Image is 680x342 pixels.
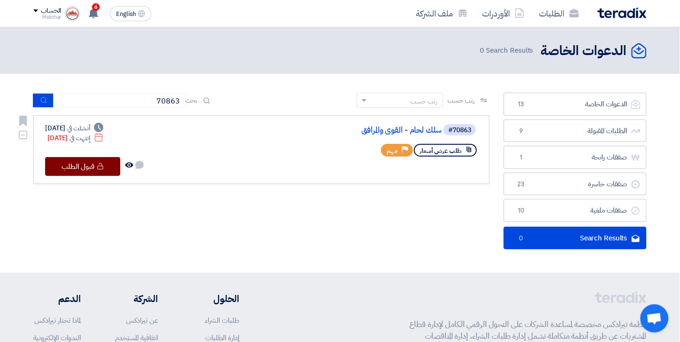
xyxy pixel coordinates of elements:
span: مهم [387,146,398,155]
div: رتب حسب [411,96,438,106]
div: الحساب [41,7,61,15]
a: صفقات رابحة1 [504,146,647,169]
a: Search Results0 [504,227,647,250]
img: logo_1715669661184.jpg [65,6,80,21]
a: صفقات ملغية10 [504,199,647,222]
a: سلك لحام - القوي والمرافق [254,126,442,135]
a: الدعوات الخاصة13 [504,93,647,116]
span: 23 [516,180,527,189]
h2: الدعوات الخاصة [541,42,627,60]
input: ابحث بعنوان أو رقم الطلب [54,94,185,108]
a: الطلبات [532,2,586,24]
span: 0 [480,45,484,56]
li: الشركة [109,292,158,306]
span: Search Results [480,45,533,56]
span: 9 [516,127,527,136]
button: English [110,6,151,21]
span: رتب حسب [448,95,475,105]
span: طلب عرض أسعار [420,146,461,155]
li: الدعم [33,292,81,306]
a: الطلبات المقبولة9 [504,119,647,143]
span: 13 [516,100,527,109]
a: ملف الشركة [408,2,475,24]
span: إنتهت في [70,133,90,143]
span: 6 [92,3,100,11]
span: بحث [185,95,197,105]
span: 0 [516,234,527,243]
div: #70863 [448,127,471,134]
a: طلبات الشراء [205,315,239,326]
div: [DATE] [45,123,103,133]
a: لماذا تختار تيرادكس [34,315,81,326]
div: [DATE] [47,133,103,143]
span: 10 [516,206,527,215]
a: عن تيرادكس [126,315,158,326]
a: صفقات خاسرة23 [504,173,647,196]
div: Mokthar [33,15,61,20]
button: قبول الطلب [45,157,120,176]
a: الأوردرات [475,2,532,24]
li: الحلول [186,292,239,306]
span: English [116,11,136,17]
img: Teradix logo [598,8,647,18]
a: Open chat [641,304,669,333]
span: 1 [516,153,527,162]
span: أنشئت في [67,123,90,133]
